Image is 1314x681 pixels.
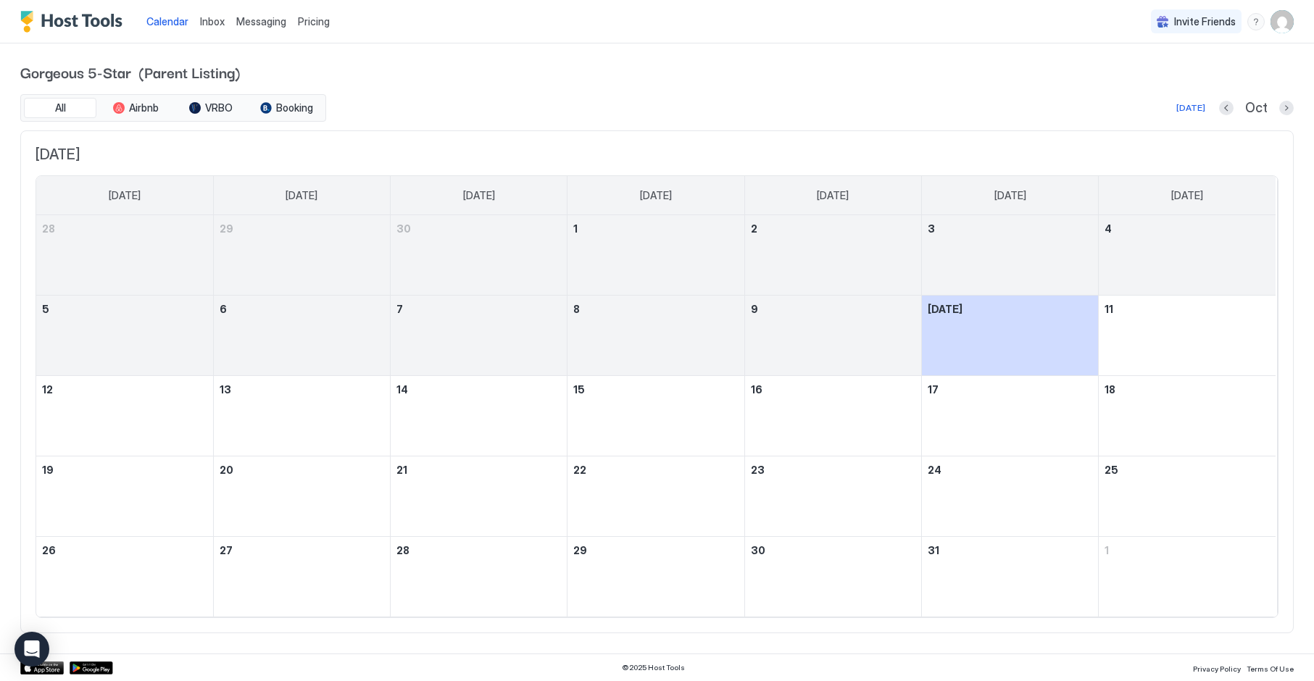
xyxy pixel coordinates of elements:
span: [DATE] [640,189,672,202]
a: October 4, 2025 [1099,215,1276,242]
span: 28 [396,544,409,556]
td: October 19, 2025 [36,456,213,537]
a: Thursday [802,176,863,215]
span: [DATE] [1171,189,1203,202]
td: October 2, 2025 [744,215,921,296]
span: Invite Friends [1174,15,1236,28]
span: Pricing [298,15,330,28]
td: October 29, 2025 [567,537,744,617]
a: October 5, 2025 [36,296,213,322]
td: October 5, 2025 [36,296,213,376]
div: [DATE] [1176,101,1205,114]
span: 9 [751,303,758,315]
span: 3 [928,222,935,235]
span: 22 [573,464,586,476]
span: 27 [220,544,233,556]
a: September 30, 2025 [391,215,567,242]
td: September 29, 2025 [213,215,390,296]
a: October 8, 2025 [567,296,744,322]
a: October 14, 2025 [391,376,567,403]
td: October 20, 2025 [213,456,390,537]
span: 18 [1105,383,1115,396]
a: October 18, 2025 [1099,376,1276,403]
td: October 12, 2025 [36,376,213,456]
span: 4 [1105,222,1112,235]
span: Calendar [146,15,188,28]
td: October 15, 2025 [567,376,744,456]
td: October 26, 2025 [36,537,213,617]
td: October 1, 2025 [567,215,744,296]
a: October 17, 2025 [922,376,1098,403]
td: October 30, 2025 [744,537,921,617]
a: October 15, 2025 [567,376,744,403]
td: October 17, 2025 [921,376,1098,456]
td: October 16, 2025 [744,376,921,456]
a: October 2, 2025 [745,215,921,242]
a: Saturday [1157,176,1218,215]
span: Privacy Policy [1193,664,1241,673]
span: Gorgeous 5-Star (Parent Listing) [20,61,1294,83]
a: October 9, 2025 [745,296,921,322]
span: [DATE] [994,189,1026,202]
a: October 22, 2025 [567,456,744,483]
div: User profile [1271,10,1294,33]
div: tab-group [20,94,326,122]
button: Airbnb [99,98,172,118]
a: App Store [20,661,64,674]
span: 1 [1105,544,1109,556]
a: October 1, 2025 [567,215,744,242]
td: October 9, 2025 [744,296,921,376]
td: October 8, 2025 [567,296,744,376]
td: October 14, 2025 [391,376,567,456]
span: 15 [573,383,585,396]
span: 2 [751,222,757,235]
td: October 18, 2025 [1099,376,1276,456]
span: 16 [751,383,762,396]
span: Booking [276,101,313,114]
a: Host Tools Logo [20,11,129,33]
a: October 30, 2025 [745,537,921,564]
span: Terms Of Use [1247,664,1294,673]
span: 21 [396,464,407,476]
a: October 23, 2025 [745,456,921,483]
a: Calendar [146,14,188,29]
button: Booking [250,98,323,118]
a: October 31, 2025 [922,537,1098,564]
a: Inbox [200,14,225,29]
span: 29 [220,222,233,235]
a: September 29, 2025 [214,215,390,242]
td: October 25, 2025 [1099,456,1276,537]
button: Previous month [1219,101,1234,115]
a: Sunday [94,176,155,215]
span: 19 [42,464,54,476]
td: October 7, 2025 [391,296,567,376]
a: October 6, 2025 [214,296,390,322]
span: VRBO [205,101,233,114]
a: October 28, 2025 [391,537,567,564]
td: October 4, 2025 [1099,215,1276,296]
a: October 7, 2025 [391,296,567,322]
a: Terms Of Use [1247,660,1294,675]
a: October 19, 2025 [36,456,213,483]
span: Oct [1245,100,1268,117]
a: Friday [980,176,1041,215]
td: October 10, 2025 [921,296,1098,376]
button: Next month [1279,101,1294,115]
td: October 21, 2025 [391,456,567,537]
span: 26 [42,544,56,556]
span: All [55,101,66,114]
span: 5 [42,303,49,315]
td: October 27, 2025 [213,537,390,617]
div: Google Play Store [70,661,113,674]
a: October 25, 2025 [1099,456,1276,483]
span: 12 [42,383,53,396]
span: 30 [396,222,411,235]
a: September 28, 2025 [36,215,213,242]
div: menu [1247,13,1265,30]
a: October 13, 2025 [214,376,390,403]
span: 14 [396,383,408,396]
a: October 3, 2025 [922,215,1098,242]
button: [DATE] [1174,99,1207,117]
td: October 11, 2025 [1099,296,1276,376]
